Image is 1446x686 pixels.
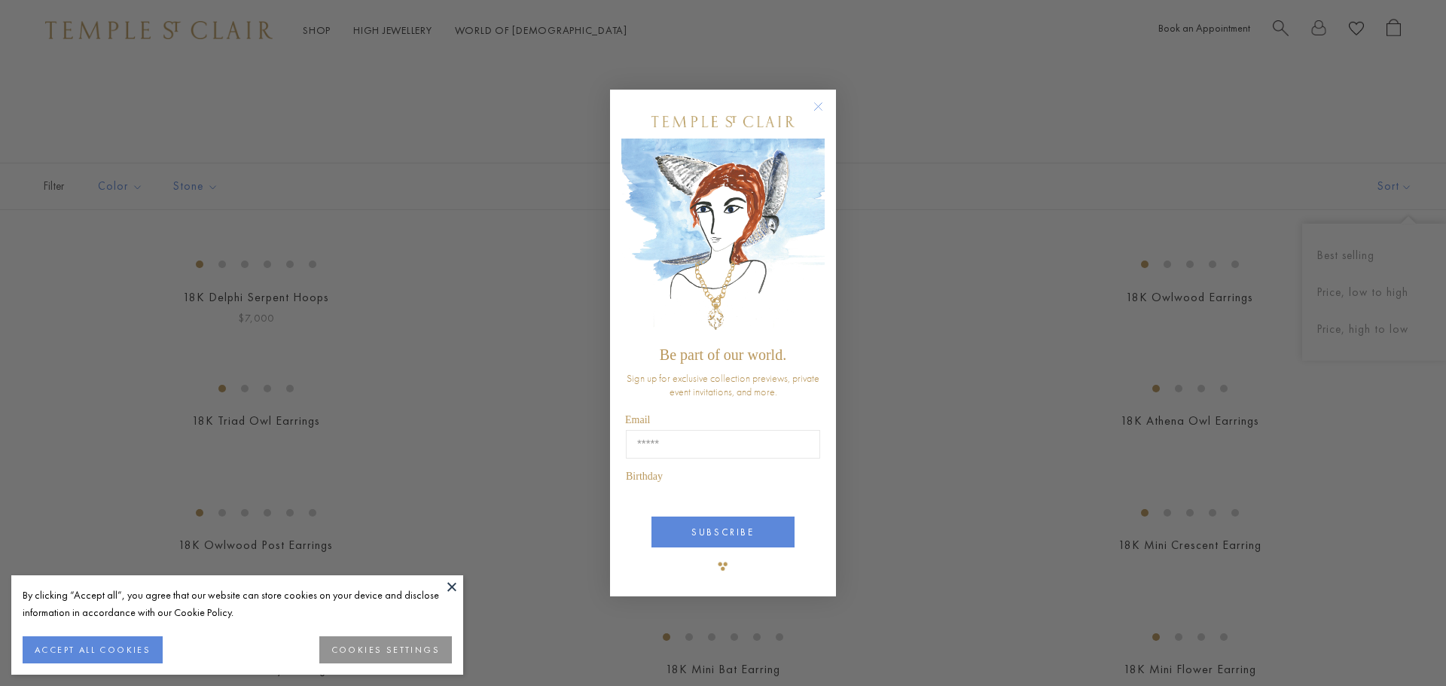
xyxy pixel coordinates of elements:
span: Sign up for exclusive collection previews, private event invitations, and more. [627,371,819,398]
button: SUBSCRIBE [651,517,795,547]
img: c4a9eb12-d91a-4d4a-8ee0-386386f4f338.jpeg [621,139,825,340]
button: Close dialog [816,105,835,123]
span: Email [625,414,650,425]
img: TSC [708,551,738,581]
button: ACCEPT ALL COOKIES [23,636,163,663]
button: COOKIES SETTINGS [319,636,452,663]
span: Birthday [626,471,663,482]
img: Temple St. Clair [651,116,795,127]
div: By clicking “Accept all”, you agree that our website can store cookies on your device and disclos... [23,587,452,621]
span: Be part of our world. [660,346,786,363]
input: Email [626,430,820,459]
